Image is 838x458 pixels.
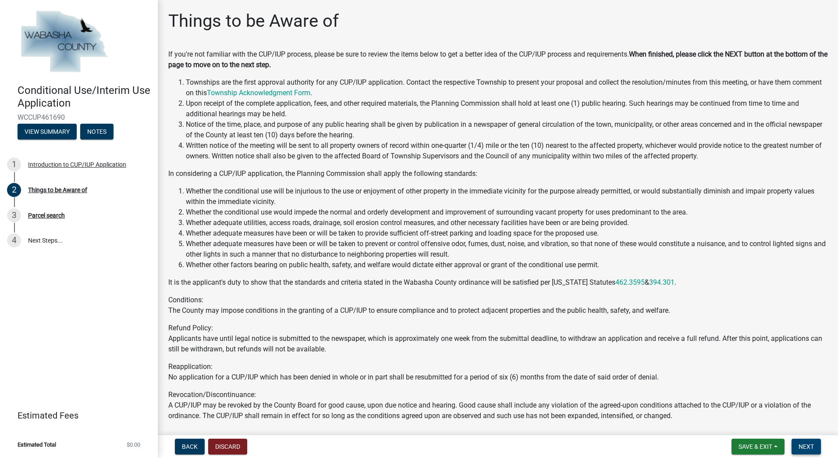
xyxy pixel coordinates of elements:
li: Whether the conditional use would impede the normal and orderly development and improvement of su... [186,207,827,218]
div: 4 [7,233,21,247]
wm-modal-confirm: Summary [18,129,77,136]
a: Township Acknowledgment Form [207,89,310,97]
span: Estimated Total [18,442,56,447]
div: Parcel search [28,212,65,218]
p: Revocation/Discontinuance: A CUP/IUP may be revoked by the County Board for good cause, upon due ... [168,390,827,421]
wm-modal-confirm: Notes [80,129,114,136]
li: Whether adequate measures have been or will be taken to provide sufficient off-street parking and... [186,228,827,239]
div: 1 [7,157,21,172]
a: Estimated Fees [7,407,144,424]
button: Next [792,439,821,454]
li: Written notice of the meeting will be sent to all property owners of record within one-quarter (1... [186,140,827,161]
a: 462.3595 [615,278,645,286]
h4: Conditional Use/Interim Use Application [18,84,151,110]
a: 394.301 [649,278,675,286]
img: Wabasha County, Minnesota [18,9,110,75]
li: Whether adequate measures have been or will be taken to prevent or control offensive odor, fumes,... [186,239,827,260]
button: Back [175,439,205,454]
li: Whether adequate utilities, access roads, drainage, soil erosion control measures, and other nece... [186,218,827,228]
div: Things to be Aware of [28,187,87,193]
p: Conditions: The County may impose conditions in the granting of a CUP/IUP to ensure compliance an... [168,295,827,316]
p: If you're not familiar with the CUP/IUP process, please be sure to review the items below to get ... [168,49,827,70]
li: Whether the conditional use will be injurious to the use or enjoyment of other property in the im... [186,186,827,207]
span: Back [182,443,198,450]
span: $0.00 [127,442,140,447]
li: Townships are the first approval authority for any CUP/IUP application. Contact the respective To... [186,77,827,98]
span: Save & Exit [739,443,772,450]
div: Introduction to CUP/IUP Application [28,161,126,168]
h1: Things to be Aware of [168,11,339,32]
li: Notice of the time, place, and purpose of any public hearing shall be given by publication in a n... [186,119,827,140]
div: 3 [7,208,21,222]
p: It is the applicant's duty to show that the standards and criteria stated in the Wabasha County o... [168,277,827,288]
span: WCCUP461690 [18,113,140,122]
button: View Summary [18,124,77,140]
button: Discard [208,439,247,454]
li: Upon receipt of the complete application, fees, and other required materials, the Planning Commis... [186,98,827,119]
p: Refund Policy: Applicants have until legal notice is submitted to the newspaper, which is approxi... [168,323,827,354]
span: Next [799,443,814,450]
button: Save & Exit [731,439,785,454]
li: Whether other factors bearing on public health, safety, and welfare would dictate either approval... [186,260,827,270]
p: In considering a CUP/IUP application, the Planning Commission shall apply the following standards: [168,168,827,179]
button: Notes [80,124,114,140]
p: Reapplication: No application for a CUP/IUP which has been denied in whole or in part shall be re... [168,361,827,383]
div: 2 [7,183,21,197]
